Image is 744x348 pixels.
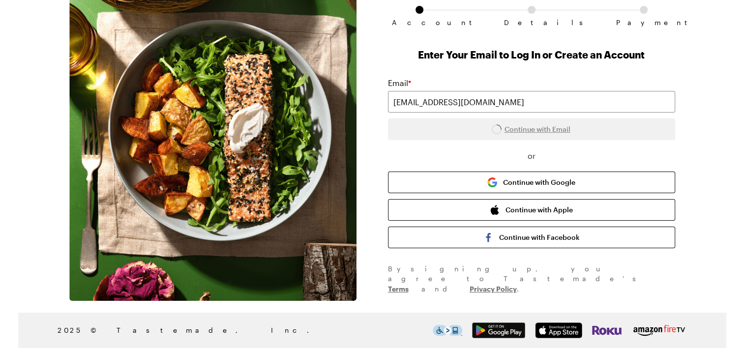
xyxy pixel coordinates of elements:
img: This icon serves as a link to download the Level Access assistive technology app for individuals ... [433,325,462,336]
span: Payment [616,19,671,27]
label: Email [388,77,411,89]
ol: Subscription checkout form navigation [388,6,675,19]
span: Account [392,19,447,27]
button: Continue with Google [388,172,675,193]
h1: Enter Your Email to Log In or Create an Account [388,48,675,61]
span: Details [504,19,559,27]
button: Continue with Facebook [388,227,675,248]
a: Terms [388,284,409,293]
span: 2025 © Tastemade, Inc. [58,325,433,336]
div: By signing up , you agree to Tastemade's and . [388,264,675,294]
a: Privacy Policy [470,284,517,293]
img: App Store [535,322,582,338]
button: Continue with Apple [388,199,675,221]
img: Roku [592,322,622,338]
img: Google Play [472,322,525,338]
span: or [388,150,675,162]
img: Amazon Fire TV [631,322,687,338]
